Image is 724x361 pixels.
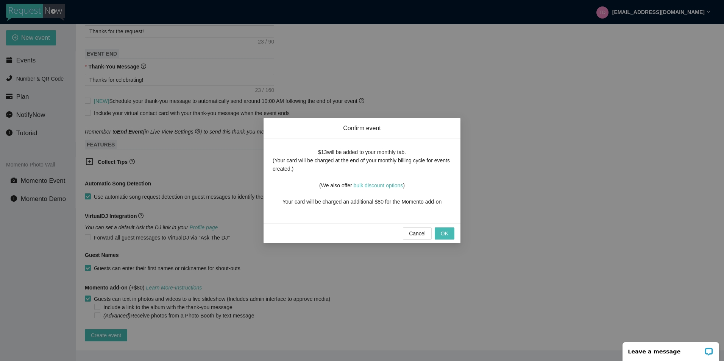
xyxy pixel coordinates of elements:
[319,173,405,190] div: (We also offer )
[282,198,442,206] div: Your card will be charged an additional $80 for the Momento add-on
[618,337,724,361] iframe: LiveChat chat widget
[435,227,454,240] button: OK
[318,148,406,156] div: $13 will be added to your monthly tab.
[273,156,451,173] div: (Your card will be charged at the end of your monthly billing cycle for events created.)
[354,182,403,188] a: bulk discount options
[441,229,448,238] span: OK
[409,229,426,238] span: Cancel
[403,227,432,240] button: Cancel
[273,124,451,132] span: Confirm event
